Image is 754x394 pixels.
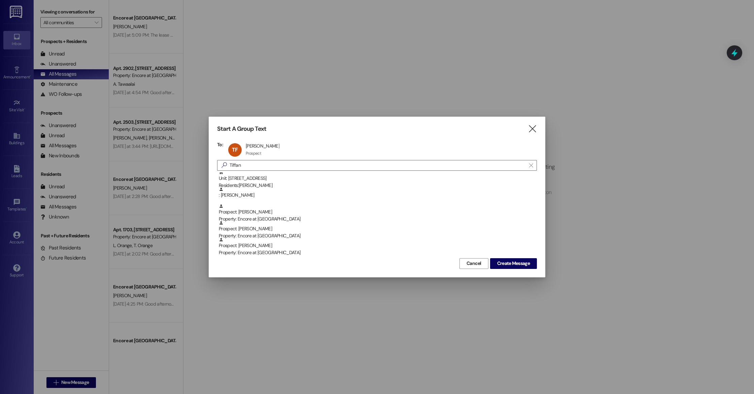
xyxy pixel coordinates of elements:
h3: Start A Group Text [217,125,266,133]
div: Property: Encore at [GEOGRAPHIC_DATA] [219,215,537,223]
div: Prospect: [PERSON_NAME] [219,204,537,223]
div: Prospect: [PERSON_NAME] [219,221,537,240]
span: Cancel [467,260,481,267]
div: Prospect: [PERSON_NAME]Property: Encore at [GEOGRAPHIC_DATA] [217,204,537,221]
div: Prospect: [PERSON_NAME]Property: Encore at [GEOGRAPHIC_DATA] [217,237,537,254]
div: Property: Encore at [GEOGRAPHIC_DATA] [219,232,537,239]
h3: To: [217,142,223,148]
div: Prospect: [PERSON_NAME]Property: Encore at [GEOGRAPHIC_DATA] [217,221,537,237]
button: Cancel [459,258,488,269]
span: Create Message [497,260,530,267]
button: Create Message [490,258,537,269]
input: Search for any contact or apartment [230,161,526,170]
div: Unit: [STREET_ADDRESS]Residents:[PERSON_NAME] [217,170,537,187]
div: : [PERSON_NAME] [219,187,537,199]
i:  [529,163,533,168]
i:  [528,125,537,132]
div: Unit: [STREET_ADDRESS] [219,170,537,189]
div: : [PERSON_NAME] [217,187,537,204]
button: Clear text [526,160,537,170]
div: Prospect [246,151,261,156]
div: [PERSON_NAME] [246,143,279,149]
div: Property: Encore at [GEOGRAPHIC_DATA] [219,249,537,256]
i:  [219,162,230,169]
span: TF [232,146,238,153]
div: Prospect: [PERSON_NAME] [219,237,537,257]
div: Residents: [PERSON_NAME] [219,182,537,189]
